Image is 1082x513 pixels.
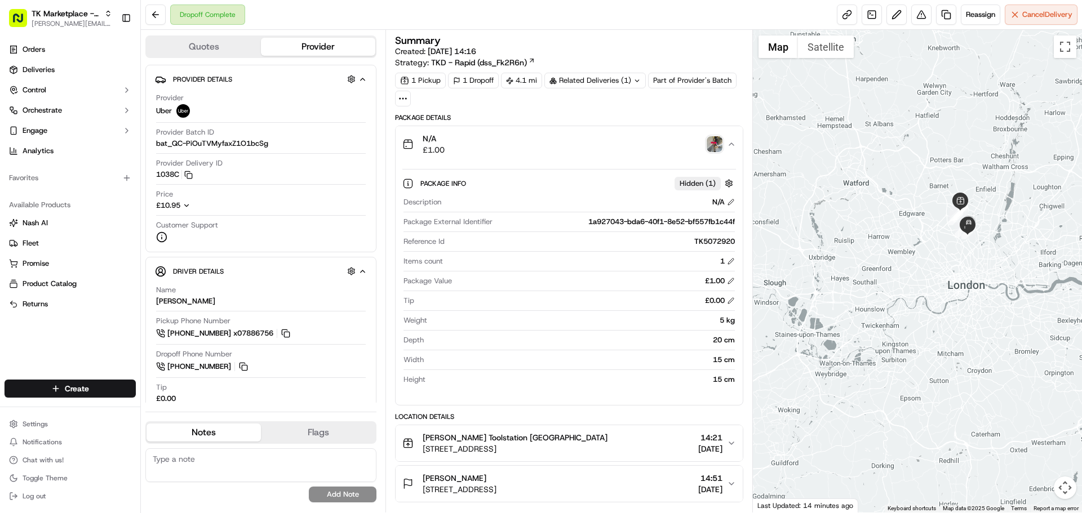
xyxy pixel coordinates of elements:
div: Favorites [5,169,136,187]
button: Engage [5,122,136,140]
span: Control [23,85,46,95]
span: £1.00 [423,144,445,155]
span: Items count [403,256,443,266]
button: Provider Details [155,70,367,88]
span: Settings [23,420,48,429]
span: 14:21 [698,432,722,443]
button: Show street map [759,35,798,58]
button: Fleet [5,234,136,252]
a: Product Catalog [9,279,131,289]
a: Orders [5,41,136,59]
button: 1038C [156,169,193,180]
span: Customer Support [156,220,218,230]
button: TK Marketplace - TKD[PERSON_NAME][EMAIL_ADDRESS][DOMAIN_NAME] [5,5,117,32]
button: Create [5,380,136,398]
div: 1a927043-bda6-40f1-8e52-bf557fb1c44f [497,217,734,227]
div: 7 [961,225,976,239]
button: Map camera controls [1054,476,1076,499]
span: Height [403,374,425,385]
a: TKD - Rapid (dss_Fk2R6n) [431,57,535,68]
button: Notifications [5,434,136,450]
span: Promise [23,258,49,269]
button: Returns [5,295,136,313]
span: Tip [156,382,167,392]
span: Package Value [403,276,452,286]
div: Strategy: [395,57,535,68]
span: Deliveries [23,65,55,75]
button: Settings [5,416,136,432]
div: N/A [712,197,735,207]
div: Last Updated: 14 minutes ago [753,498,858,512]
span: Name [156,285,176,295]
button: [PERSON_NAME][STREET_ADDRESS]14:51[DATE] [396,466,742,502]
button: Hidden (1) [675,176,736,190]
span: Driver Details [173,267,224,276]
button: CancelDelivery [1005,5,1077,25]
button: £10.95 [156,200,255,211]
span: [PERSON_NAME] [423,472,486,484]
div: £0.00 [156,394,176,404]
div: Package Details [395,113,743,122]
div: 1 Dropoff [448,73,499,88]
div: Location Details [395,412,743,421]
div: £0.00 [705,296,735,306]
button: [PHONE_NUMBER] x07886756 [156,327,292,340]
div: 5 kg [432,315,734,325]
span: Toggle Theme [23,474,68,483]
div: 4 [950,207,965,221]
span: Map data ©2025 Google [943,505,1004,511]
span: TKD - Rapid (dss_Fk2R6n) [431,57,527,68]
div: 4.1 mi [501,73,542,88]
span: bat_QC-PiOuTVMyfaxZ1O1bcSg [156,139,268,149]
span: Log out [23,492,46,501]
span: Depth [403,335,424,345]
span: [DATE] [698,484,722,495]
span: Dropoff Phone Number [156,349,232,359]
span: Fleet [23,238,39,248]
button: Provider [261,38,375,56]
span: Orchestrate [23,105,62,115]
span: TK Marketplace - TKD [32,8,100,19]
button: [PERSON_NAME][EMAIL_ADDRESS][DOMAIN_NAME] [32,19,112,28]
button: Keyboard shortcuts [888,505,936,512]
img: photo_proof_of_delivery image [707,136,722,152]
button: Chat with us! [5,452,136,468]
span: Weight [403,315,427,325]
div: Related Deliveries (1) [544,73,646,88]
button: N/A£1.00photo_proof_of_delivery image [396,126,742,162]
div: 5 [948,211,963,225]
span: Pickup Phone Number [156,316,230,326]
button: Notes [147,423,261,441]
span: £10.95 [156,200,180,210]
span: [DATE] 14:16 [428,46,476,56]
span: Reference Id [403,237,445,247]
a: Report a map error [1034,505,1079,511]
span: Cancel Delivery [1022,10,1072,20]
div: 20 cm [428,335,734,345]
a: Promise [9,258,131,269]
div: £1.00 [705,276,735,286]
span: N/A [423,133,445,144]
a: [PHONE_NUMBER] [156,360,250,373]
span: 14:51 [698,472,722,484]
span: Width [403,355,424,365]
div: Available Products [5,196,136,214]
span: Analytics [23,146,54,156]
button: Toggle fullscreen view [1054,35,1076,58]
span: Orders [23,44,45,55]
div: 6 [955,223,969,238]
a: Fleet [9,238,131,248]
span: Created: [395,46,476,57]
span: Price [156,189,173,199]
div: 1 [720,256,735,266]
span: Engage [23,126,47,136]
button: Nash AI [5,214,136,232]
div: [PERSON_NAME] [156,296,215,306]
button: Driver Details [155,262,367,280]
span: Nash AI [23,218,48,228]
span: Provider Details [173,75,232,84]
button: Quotes [147,38,261,56]
img: Google [756,498,793,512]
